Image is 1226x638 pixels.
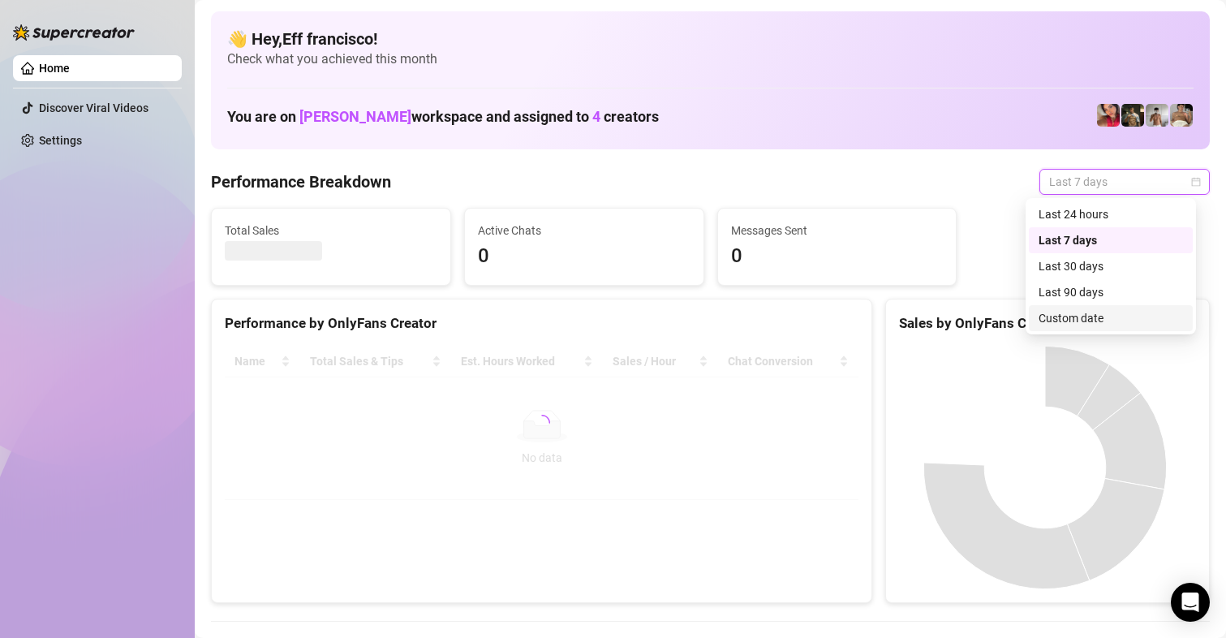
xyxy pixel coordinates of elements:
a: Discover Viral Videos [39,101,148,114]
div: Last 30 days [1029,253,1193,279]
img: Aussieboy_jfree [1170,104,1193,127]
div: Last 90 days [1039,283,1183,301]
span: 0 [731,241,944,272]
span: Total Sales [225,222,437,239]
img: Tony [1121,104,1144,127]
span: Messages Sent [731,222,944,239]
div: Last 90 days [1029,279,1193,305]
span: [PERSON_NAME] [299,108,411,125]
div: Open Intercom Messenger [1171,583,1210,622]
a: Home [39,62,70,75]
span: Check what you achieved this month [227,50,1194,68]
div: Last 24 hours [1029,201,1193,227]
div: Last 24 hours [1039,205,1183,223]
div: Performance by OnlyFans Creator [225,313,858,334]
span: 4 [592,108,600,125]
h1: You are on workspace and assigned to creators [227,108,659,126]
div: Custom date [1029,305,1193,331]
span: Last 7 days [1049,170,1200,194]
img: aussieboy_j [1146,104,1168,127]
h4: 👋 Hey, Eff francisco ! [227,28,1194,50]
span: loading [531,412,553,434]
div: Custom date [1039,309,1183,327]
div: Last 7 days [1029,227,1193,253]
div: Last 30 days [1039,257,1183,275]
img: logo-BBDzfeDw.svg [13,24,135,41]
div: Sales by OnlyFans Creator [899,313,1196,334]
span: calendar [1191,177,1201,187]
div: Last 7 days [1039,231,1183,249]
a: Settings [39,134,82,147]
h4: Performance Breakdown [211,170,391,193]
img: Vanessa [1097,104,1120,127]
span: Active Chats [478,222,690,239]
span: 0 [478,241,690,272]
